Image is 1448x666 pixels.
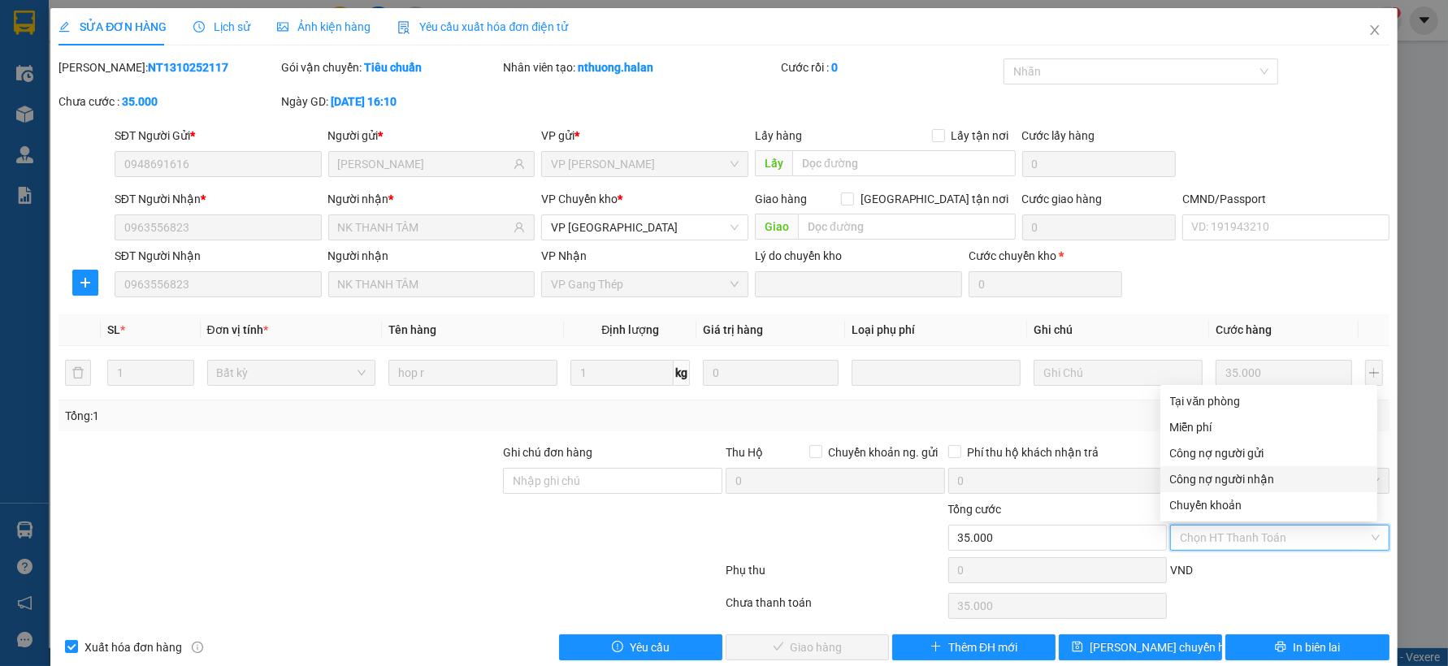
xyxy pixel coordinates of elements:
div: SĐT Người Gửi [115,127,322,145]
div: Phụ thu [724,561,947,590]
div: Người gửi [328,127,535,145]
span: Yêu cầu xuất hóa đơn điện tử [397,20,569,33]
span: [GEOGRAPHIC_DATA] tận nơi [854,190,1016,208]
button: plusThêm ĐH mới [892,634,1056,660]
div: Lý do chuyển kho [755,247,962,265]
span: Lấy [755,150,792,176]
span: printer [1275,641,1286,654]
input: Dọc đường [792,150,1016,176]
span: Lịch sử [193,20,251,33]
span: Thu Hộ [726,446,763,459]
button: delete [65,360,91,386]
div: Miễn phí [1170,418,1368,436]
span: Ảnh kiện hàng [277,20,371,33]
div: VP gửi [541,127,748,145]
span: plus [73,276,98,289]
label: Cước giao hàng [1022,192,1103,205]
div: Chưa thanh toán [724,594,947,622]
div: Chưa cước : [59,93,278,110]
span: Lấy hàng [755,129,802,142]
span: Thêm ĐH mới [948,638,1017,656]
div: CMND/Passport [1182,190,1389,208]
input: Tên người nhận [338,218,511,236]
div: Ngày GD: [281,93,501,110]
b: nthuong.halan [578,61,653,74]
span: Tên hàng [388,323,436,336]
span: exclamation-circle [612,641,623,654]
span: close [1368,24,1381,37]
input: 0 [703,360,839,386]
button: Close [1352,8,1398,54]
div: VP Nhận [541,247,748,265]
span: Chuyển khoản ng. gửi [822,443,945,461]
input: 0 [1216,360,1351,386]
div: Nhân viên tạo: [503,58,778,76]
div: Cước gửi hàng sẽ được ghi vào công nợ của người nhận [1160,466,1377,492]
input: Dọc đường [798,214,1016,240]
img: icon [397,21,410,34]
div: Gói vận chuyển: [281,58,501,76]
b: [DATE] 16:10 [331,95,397,108]
input: Cước giao hàng [1022,214,1176,240]
button: exclamation-circleYêu cầu [559,634,722,660]
div: [PERSON_NAME]: [59,58,278,76]
span: Chọn HT Thanh Toán [1180,525,1380,550]
span: edit [59,21,70,32]
input: Ghi chú đơn hàng [503,468,722,494]
span: [PERSON_NAME] chuyển hoàn [1090,638,1244,656]
span: Bất kỳ [217,361,366,385]
span: Xuất hóa đơn hàng [78,638,189,656]
span: Giao [755,214,798,240]
span: SỬA ĐƠN HÀNG [59,20,167,33]
button: plus [72,270,98,296]
button: save[PERSON_NAME] chuyển hoàn [1059,634,1222,660]
div: SĐT Người Nhận [115,190,322,208]
input: Ghi Chú [1034,360,1203,386]
span: clock-circle [193,21,205,32]
span: save [1072,641,1083,654]
div: Chuyển khoản [1170,496,1368,514]
div: Người nhận [328,190,535,208]
label: Cước lấy hàng [1022,129,1095,142]
span: info-circle [192,642,203,653]
span: Yêu cầu [630,638,670,656]
th: Loại phụ phí [845,314,1027,346]
div: Cước gửi hàng sẽ được ghi vào công nợ của người gửi [1160,440,1377,466]
span: kg [674,360,690,386]
label: Ghi chú đơn hàng [503,446,592,459]
div: SĐT Người Nhận [115,247,322,265]
span: SL [107,323,120,336]
b: 0 [831,61,838,74]
button: printerIn biên lai [1225,634,1389,660]
div: Công nợ người gửi [1170,444,1368,462]
div: Người nhận [328,247,535,265]
span: Giá trị hàng [703,323,763,336]
div: Công nợ người nhận [1170,470,1368,488]
div: Cước rồi : [781,58,1000,76]
span: VP Yên Bình [551,215,739,240]
span: VP Nguyễn Trãi [551,152,739,176]
input: Tên người gửi [338,155,511,173]
span: In biên lai [1293,638,1340,656]
span: Cước hàng [1216,323,1272,336]
button: plus [1365,360,1383,386]
th: Ghi chú [1027,314,1209,346]
span: user [514,222,525,233]
b: 35.000 [122,95,158,108]
span: Định lượng [601,323,659,336]
span: VP Gang Thép [551,272,739,296]
b: Tiêu chuẩn [364,61,422,74]
span: plus [930,641,942,654]
span: picture [277,21,288,32]
input: VD: Bàn, Ghế [388,360,557,386]
span: Tổng cước [948,503,1002,516]
button: checkGiao hàng [726,634,889,660]
div: Cước chuyển kho [969,247,1122,265]
span: user [514,158,525,170]
span: Đơn vị tính [207,323,268,336]
span: Lấy tận nơi [945,127,1016,145]
span: VP Chuyển kho [541,192,618,205]
div: Tổng: 1 [65,407,559,425]
b: NT1310252117 [148,61,228,74]
span: Giao hàng [755,192,807,205]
